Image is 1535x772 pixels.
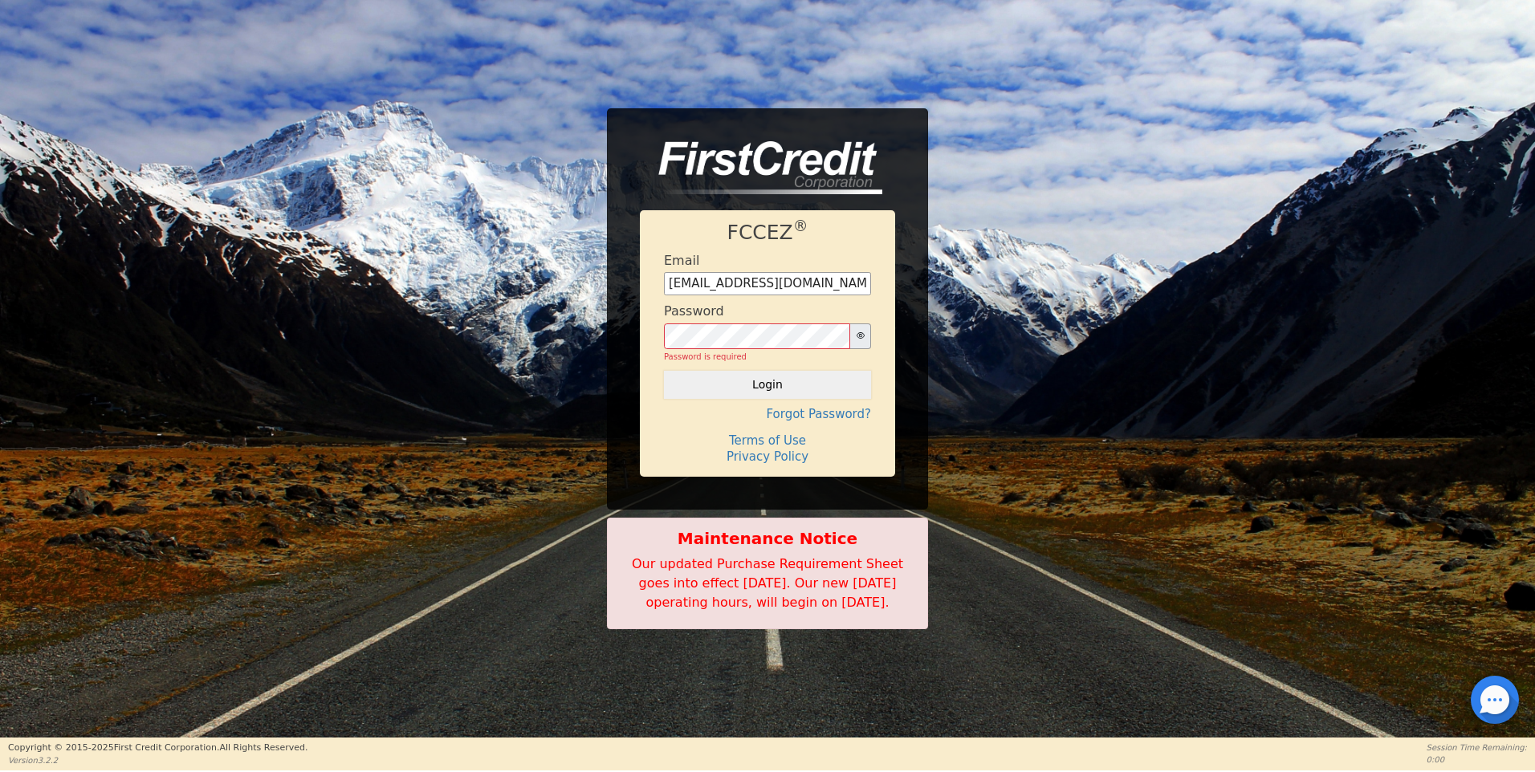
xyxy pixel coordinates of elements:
b: Maintenance Notice [616,526,919,551]
span: All Rights Reserved. [219,742,307,753]
div: Password is required [664,351,871,363]
input: password [664,323,850,349]
h4: Forgot Password? [664,407,871,421]
p: 0:00 [1427,754,1527,766]
sup: ® [793,217,808,234]
h4: Email [664,253,699,268]
input: Enter email [664,272,871,296]
p: Version 3.2.2 [8,754,307,766]
h1: FCCEZ [664,221,871,245]
h4: Password [664,303,724,319]
span: Our updated Purchase Requirement Sheet goes into effect [DATE]. Our new [DATE] operating hours, w... [632,556,903,610]
button: Login [664,371,871,398]
img: logo-CMu_cnol.png [640,141,882,194]
h4: Terms of Use [664,433,871,448]
p: Session Time Remaining: [1427,742,1527,754]
h4: Privacy Policy [664,449,871,464]
p: Copyright © 2015- 2025 First Credit Corporation. [8,742,307,755]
